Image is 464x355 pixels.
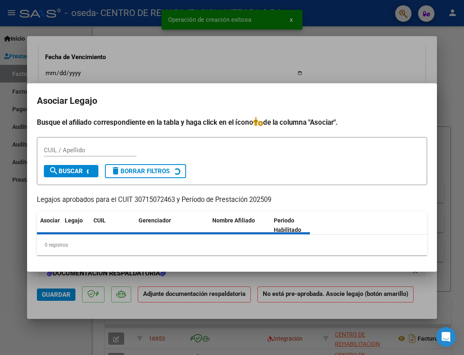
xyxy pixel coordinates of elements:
span: Borrar Filtros [111,167,170,175]
div: 0 registros [37,235,427,255]
p: Legajos aprobados para el CUIT 30715072463 y Período de Prestación 202509 [37,195,427,205]
div: Open Intercom Messenger [436,327,456,347]
span: Legajo [65,217,83,224]
datatable-header-cell: Legajo [61,212,90,239]
mat-icon: search [49,166,59,176]
datatable-header-cell: Asociar [37,212,61,239]
datatable-header-cell: Nombre Afiliado [209,212,271,239]
datatable-header-cell: Periodo Habilitado [271,212,326,239]
h4: Busque el afiliado correspondiente en la tabla y haga click en el ícono de la columna "Asociar". [37,117,427,128]
datatable-header-cell: Gerenciador [135,212,209,239]
button: Buscar [44,165,98,177]
h2: Asociar Legajo [37,93,427,109]
span: CUIL [93,217,106,224]
span: Nombre Afiliado [212,217,255,224]
datatable-header-cell: CUIL [90,212,135,239]
mat-icon: delete [111,166,121,176]
span: Periodo Habilitado [274,217,301,233]
span: Buscar [49,167,83,175]
button: Borrar Filtros [105,164,186,178]
span: Gerenciador [139,217,171,224]
span: Asociar [40,217,60,224]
